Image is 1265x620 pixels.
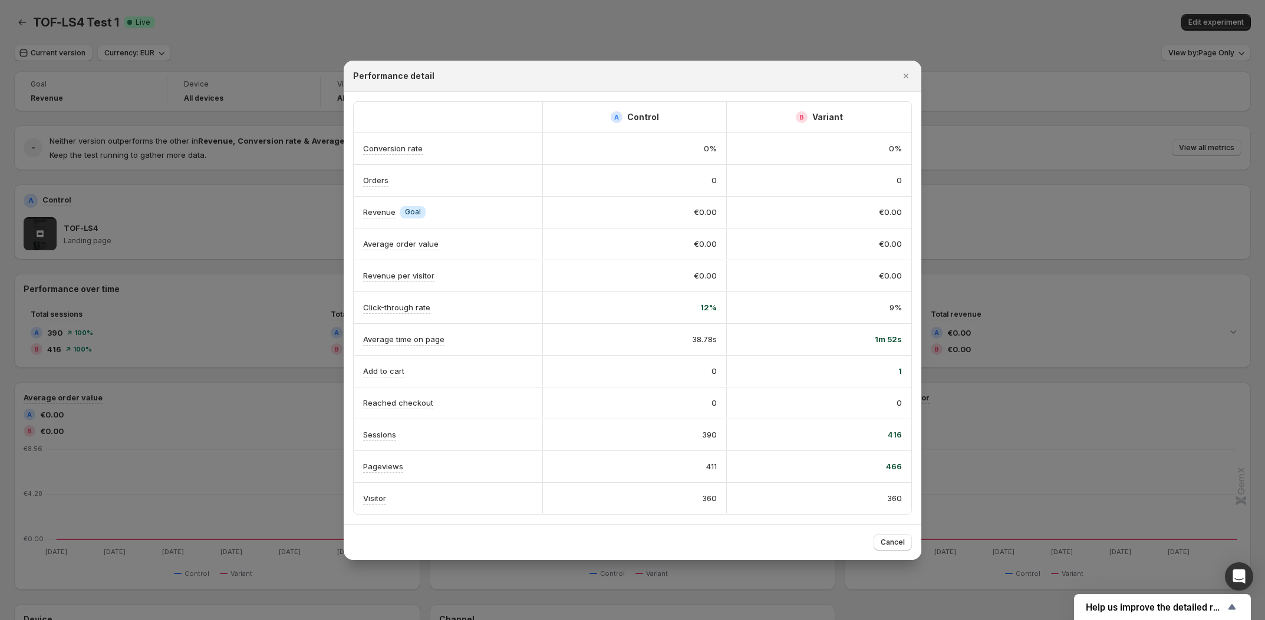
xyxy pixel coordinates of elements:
[881,538,905,547] span: Cancel
[694,238,717,250] span: €0.00
[711,174,717,186] span: 0
[874,534,912,551] button: Cancel
[363,238,439,250] p: Average order value
[627,111,659,123] h2: Control
[879,270,902,281] span: €0.00
[694,270,717,281] span: €0.00
[363,492,386,504] p: Visitor
[888,429,902,440] span: 416
[692,333,717,345] span: 38.78s
[363,460,403,472] p: Pageviews
[1086,602,1225,613] span: Help us improve the detailed report for A/B campaigns
[898,68,914,84] button: Close
[363,429,396,440] p: Sessions
[879,238,902,250] span: €0.00
[704,142,717,154] span: 0%
[890,301,902,313] span: 9%
[799,114,804,121] h2: B
[694,206,717,218] span: €0.00
[363,206,396,218] p: Revenue
[614,114,619,121] h2: A
[363,397,433,409] p: Reached checkout
[363,174,388,186] p: Orders
[812,111,843,123] h2: Variant
[879,206,902,218] span: €0.00
[1086,600,1239,614] button: Show survey - Help us improve the detailed report for A/B campaigns
[363,333,444,345] p: Average time on page
[702,492,717,504] span: 360
[353,70,434,82] h2: Performance detail
[363,301,430,313] p: Click-through rate
[711,365,717,377] span: 0
[706,460,717,472] span: 411
[363,365,404,377] p: Add to cart
[363,270,434,281] p: Revenue per visitor
[702,429,717,440] span: 390
[889,142,902,154] span: 0%
[897,397,902,409] span: 0
[898,365,902,377] span: 1
[363,142,423,154] p: Conversion rate
[1225,562,1253,591] div: Open Intercom Messenger
[887,492,902,504] span: 360
[897,174,902,186] span: 0
[700,301,717,313] span: 12%
[875,333,902,345] span: 1m 52s
[711,397,717,409] span: 0
[405,207,421,217] span: Goal
[886,460,902,472] span: 466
